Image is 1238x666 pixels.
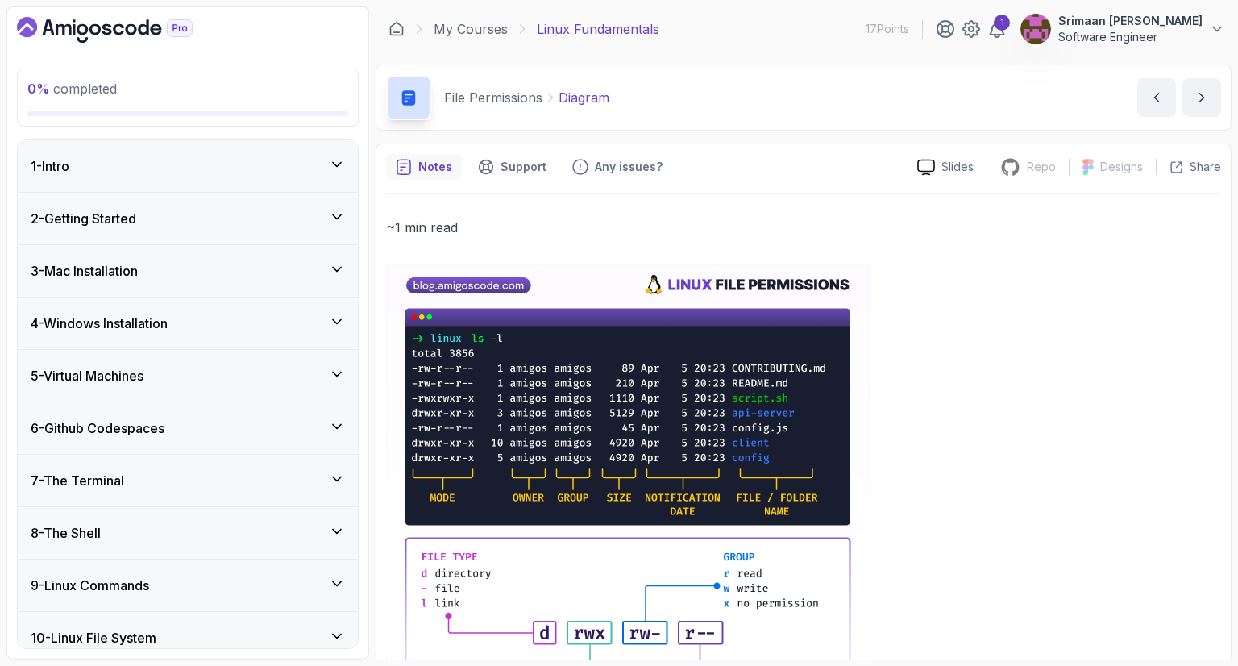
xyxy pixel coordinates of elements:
[1100,159,1143,175] p: Designs
[1137,78,1176,117] button: previous content
[17,17,230,43] a: Dashboard
[18,560,358,611] button: 9-Linux Commands
[994,15,1010,31] div: 1
[866,21,909,37] p: 17 Points
[18,350,358,402] button: 5-Virtual Machines
[444,88,542,107] p: File Permissions
[1190,159,1221,175] p: Share
[1020,14,1051,44] img: user profile image
[1182,78,1221,117] button: next content
[31,471,124,490] h3: 7 - The Terminal
[468,154,556,180] button: Support button
[559,88,609,107] p: Diagram
[27,81,50,97] span: 0 %
[563,154,672,180] button: Feedback button
[18,507,358,559] button: 8-The Shell
[418,159,452,175] p: Notes
[31,156,69,176] h3: 1 - Intro
[1156,159,1221,175] button: Share
[595,159,663,175] p: Any issues?
[18,245,358,297] button: 3-Mac Installation
[31,366,143,385] h3: 5 - Virtual Machines
[1058,13,1203,29] p: Srimaan [PERSON_NAME]
[1027,159,1056,175] p: Repo
[31,314,168,333] h3: 4 - Windows Installation
[18,193,358,244] button: 2-Getting Started
[27,81,117,97] span: completed
[987,19,1007,39] a: 1
[18,402,358,454] button: 6-Github Codespaces
[1020,13,1225,45] button: user profile imageSrimaan [PERSON_NAME]Software Engineer
[31,261,138,281] h3: 3 - Mac Installation
[388,21,405,37] a: Dashboard
[904,159,987,176] a: Slides
[537,19,659,39] p: Linux Fundamentals
[31,628,156,647] h3: 10 - Linux File System
[31,523,101,543] h3: 8 - The Shell
[31,418,164,438] h3: 6 - Github Codespaces
[386,216,1221,239] p: ~1 min read
[501,159,546,175] p: Support
[18,140,358,192] button: 1-Intro
[386,154,462,180] button: notes button
[31,209,136,228] h3: 2 - Getting Started
[31,576,149,595] h3: 9 - Linux Commands
[434,19,508,39] a: My Courses
[941,159,974,175] p: Slides
[18,298,358,349] button: 4-Windows Installation
[18,455,358,506] button: 7-The Terminal
[1058,29,1203,45] p: Software Engineer
[18,612,358,664] button: 10-Linux File System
